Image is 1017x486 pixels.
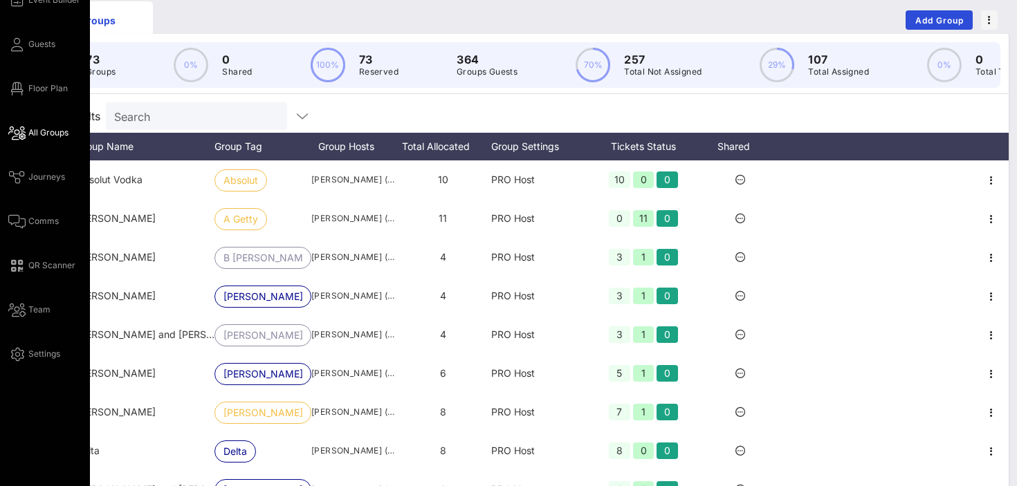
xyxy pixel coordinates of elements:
[223,402,302,423] span: [PERSON_NAME]
[311,173,394,187] span: [PERSON_NAME] ([EMAIL_ADDRESS][DOMAIN_NAME])
[8,301,51,318] a: Team
[28,82,68,95] span: Floor Plan
[491,315,588,354] div: PRO Host
[394,133,491,160] div: Total Allocated
[76,367,156,379] span: Colleen J. Taylor
[86,65,116,79] p: Groups
[311,133,394,160] div: Group Hosts
[609,171,630,188] div: 10
[222,65,252,79] p: Shared
[76,251,156,263] span: Bennitta Joseph
[609,288,630,304] div: 3
[657,249,678,265] div: 0
[633,171,654,188] div: 0
[311,289,394,303] span: [PERSON_NAME] ([EMAIL_ADDRESS][DOMAIN_NAME])
[223,170,258,191] span: Absolut
[311,444,394,458] span: [PERSON_NAME] ([EMAIL_ADDRESS][DOMAIN_NAME])
[311,328,394,342] span: [PERSON_NAME] ([PERSON_NAME][EMAIL_ADDRESS][DOMAIN_NAME])
[657,210,678,227] div: 0
[223,247,302,268] span: B [PERSON_NAME]
[808,65,869,79] p: Total Assigned
[28,259,75,272] span: QR Scanner
[440,367,446,379] span: 6
[311,212,394,225] span: [PERSON_NAME] ([EMAIL_ADDRESS][DOMAIN_NAME])
[8,169,65,185] a: Journeys
[657,288,678,304] div: 0
[491,431,588,470] div: PRO Host
[609,404,630,420] div: 7
[906,10,973,30] button: Add Group
[457,51,517,68] p: 364
[8,213,59,230] a: Comms
[633,326,654,343] div: 1
[8,80,68,97] a: Floor Plan
[76,212,156,224] span: Ari Getty
[311,405,394,419] span: [PERSON_NAME] ([PERSON_NAME][EMAIL_ADDRESS][DOMAIN_NAME])
[609,326,630,343] div: 3
[214,133,311,160] div: Group Tag
[491,277,588,315] div: PRO Host
[915,15,964,26] span: Add Group
[359,51,398,68] p: 73
[440,406,446,418] span: 8
[8,257,75,274] a: QR Scanner
[609,442,630,459] div: 8
[440,328,446,340] span: 4
[311,366,394,380] span: [PERSON_NAME] ([PERSON_NAME][EMAIL_ADDRESS][PERSON_NAME][DOMAIN_NAME])
[28,127,68,139] span: All Groups
[28,215,59,227] span: Comms
[657,171,678,188] div: 0
[76,174,143,185] span: Absolut Vodka
[440,251,446,263] span: 4
[28,348,60,360] span: Settings
[808,51,869,68] p: 107
[223,209,258,230] span: A Getty
[28,38,55,50] span: Guests
[633,404,654,420] div: 1
[8,124,68,141] a: All Groups
[633,288,654,304] div: 1
[76,133,214,160] div: Group Name
[609,365,630,382] div: 5
[491,238,588,277] div: PRO Host
[439,212,447,224] span: 11
[699,133,782,160] div: Shared
[222,51,252,68] p: 0
[223,441,247,462] span: Delta
[457,65,517,79] p: Groups Guests
[311,250,394,264] span: [PERSON_NAME] ([PERSON_NAME][EMAIL_ADDRESS][DOMAIN_NAME])
[491,393,588,431] div: PRO Host
[657,404,678,420] div: 0
[633,442,654,459] div: 0
[76,406,156,418] span: David Hornik
[440,445,446,456] span: 8
[588,133,699,160] div: Tickets Status
[359,65,398,79] p: Reserved
[491,133,588,160] div: Group Settings
[76,290,156,301] span: Bruce Castellano
[633,365,654,382] div: 1
[223,325,302,346] span: [PERSON_NAME]
[624,65,702,79] p: Total Not Assigned
[657,326,678,343] div: 0
[53,13,143,28] div: Groups
[491,199,588,238] div: PRO Host
[609,210,630,227] div: 0
[8,36,55,53] a: Guests
[624,51,702,68] p: 257
[633,249,654,265] div: 1
[76,328,258,340] span: Bruce Cohen and Gabe Catone
[440,290,446,301] span: 4
[633,210,654,227] div: 11
[28,303,51,316] span: Team
[8,346,60,362] a: Settings
[28,171,65,183] span: Journeys
[609,249,630,265] div: 3
[657,365,678,382] div: 0
[657,442,678,459] div: 0
[86,51,116,68] p: 73
[491,160,588,199] div: PRO Host
[491,354,588,393] div: PRO Host
[223,364,302,384] span: [PERSON_NAME]
[438,174,448,185] span: 10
